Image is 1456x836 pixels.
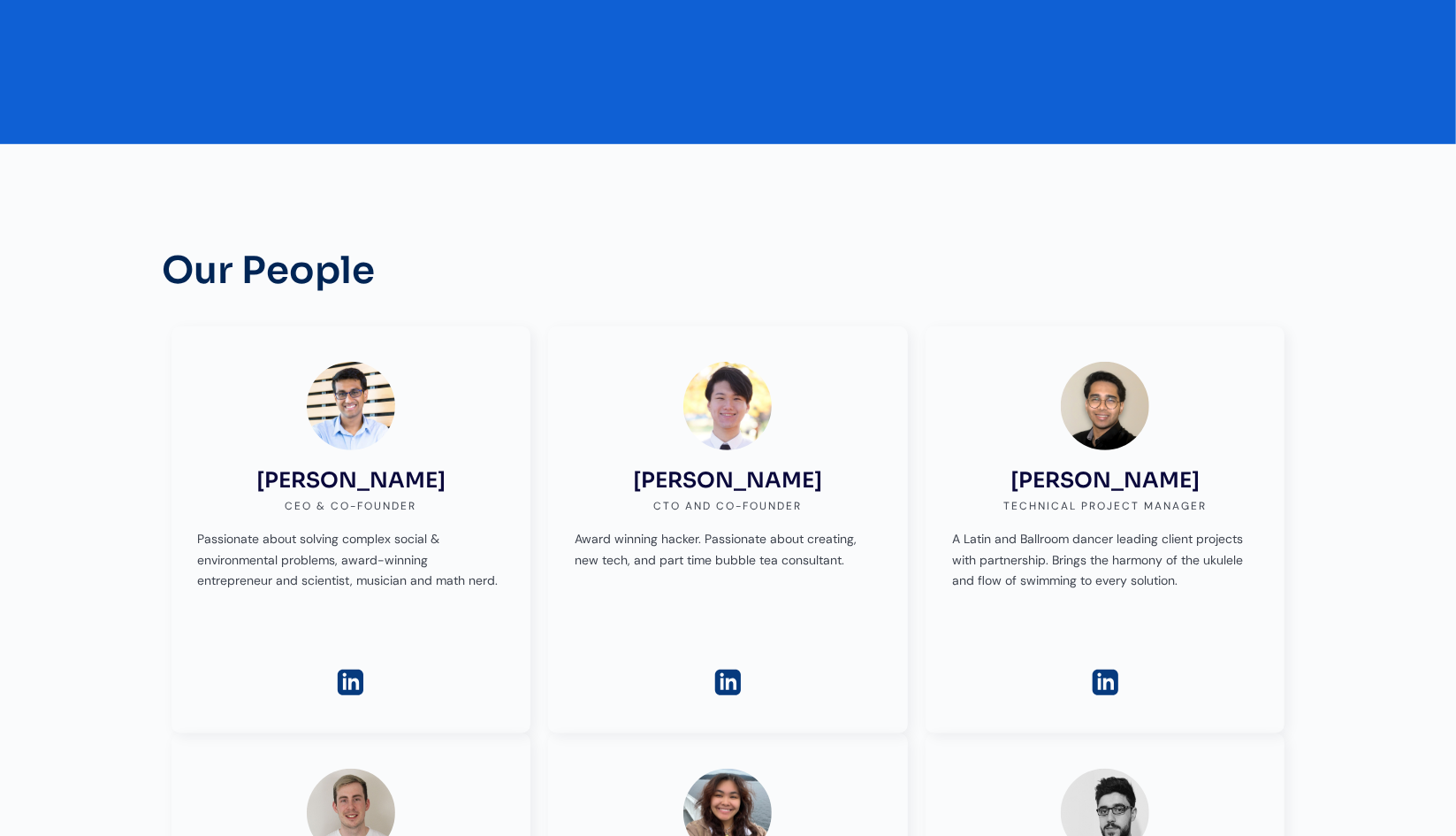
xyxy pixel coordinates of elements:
[952,529,1259,592] p: A Latin and Ballroom dancer leading client projects with partnership. Brings the harmony of the u...
[653,497,802,515] div: CTO and Co-Founder
[713,667,743,698] img: Button link to LinkedIn
[335,667,366,698] img: Button link to LinkedIn
[1090,667,1121,698] img: Button link to LinkedIn
[1003,497,1207,515] div: Technical Project Manager
[285,497,416,515] div: CEO & Co-founder
[575,529,881,571] p: Award winning hacker. Passionate about creating, new tech, and part time bubble tea consultant.
[198,529,505,592] p: Passionate about solving complex social & environmental problems, award-winning entrepreneur and ...
[256,468,446,494] h3: [PERSON_NAME]
[633,468,822,494] h3: [PERSON_NAME]
[1010,468,1200,494] h3: [PERSON_NAME]
[163,224,376,318] h2: Our People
